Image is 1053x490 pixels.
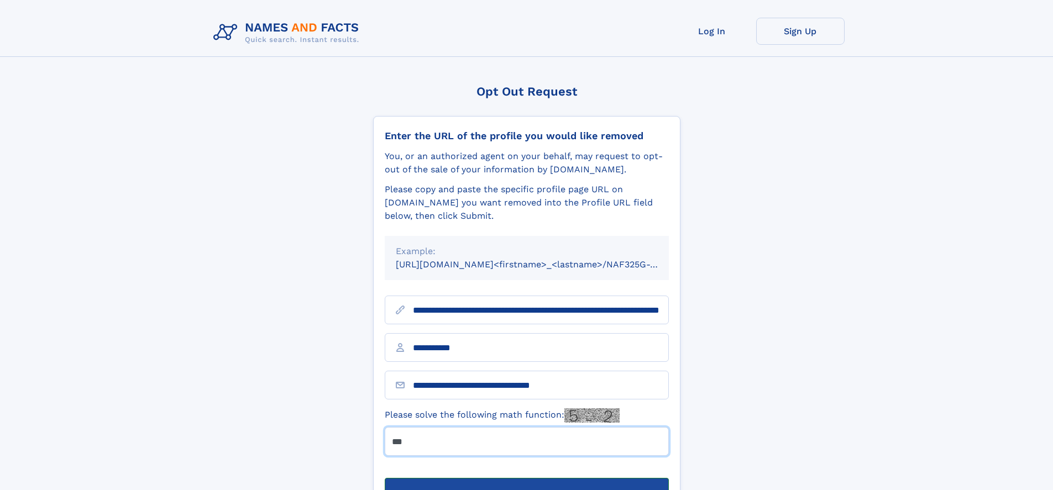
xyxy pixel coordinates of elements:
[396,259,690,270] small: [URL][DOMAIN_NAME]<firstname>_<lastname>/NAF325G-xxxxxxxx
[209,18,368,48] img: Logo Names and Facts
[756,18,845,45] a: Sign Up
[385,183,669,223] div: Please copy and paste the specific profile page URL on [DOMAIN_NAME] you want removed into the Pr...
[396,245,658,258] div: Example:
[385,130,669,142] div: Enter the URL of the profile you would like removed
[385,150,669,176] div: You, or an authorized agent on your behalf, may request to opt-out of the sale of your informatio...
[385,408,620,423] label: Please solve the following math function:
[668,18,756,45] a: Log In
[373,85,680,98] div: Opt Out Request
